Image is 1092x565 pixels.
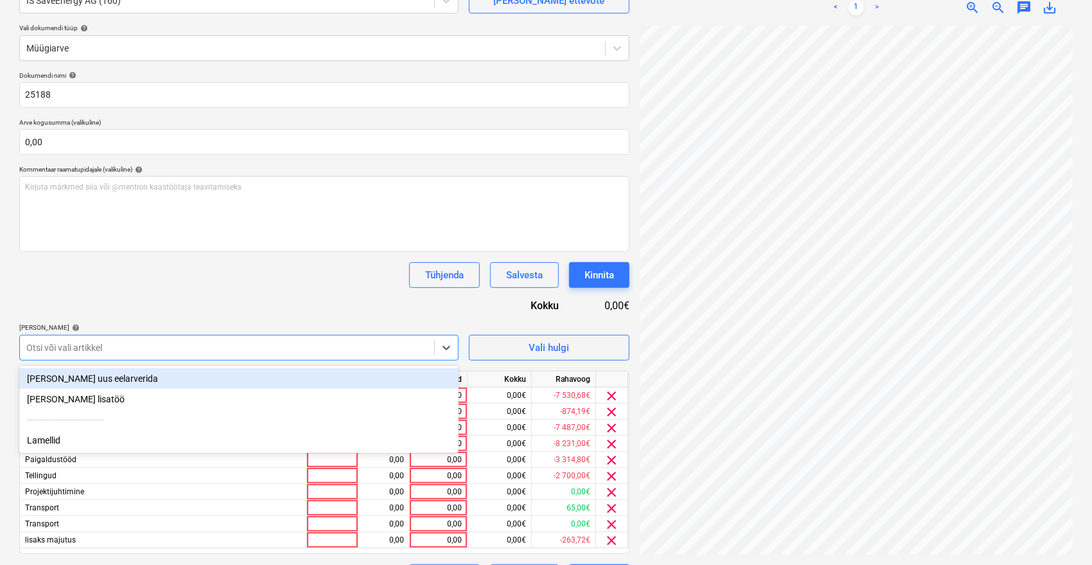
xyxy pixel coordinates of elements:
[19,165,630,174] div: Kommentaar raamatupidajale (valikuline)
[604,436,620,452] span: clear
[468,388,532,404] div: 0,00€
[468,436,532,452] div: 0,00€
[415,468,462,484] div: 0,00
[490,262,559,288] button: Salvesta
[19,129,630,155] input: Arve kogusumma (valikuline)
[604,517,620,532] span: clear
[415,484,462,500] div: 0,00
[78,24,88,32] span: help
[364,516,404,532] div: 0,00
[532,388,596,404] div: -7 530,68€
[532,500,596,516] div: 65,00€
[409,262,480,288] button: Tühjenda
[25,519,59,528] span: Transport
[19,389,459,409] div: Lisa uus lisatöö
[580,298,630,313] div: 0,00€
[532,516,596,532] div: 0,00€
[19,71,630,80] div: Dokumendi nimi
[19,368,459,389] div: Lisa uus eelarverida
[19,389,459,409] div: [PERSON_NAME] lisatöö
[415,516,462,532] div: 0,00
[604,404,620,420] span: clear
[532,436,596,452] div: -8 231,00€
[604,485,620,500] span: clear
[468,484,532,500] div: 0,00€
[532,372,596,388] div: Rahavoog
[468,404,532,420] div: 0,00€
[469,335,630,361] button: Vali hulgi
[532,452,596,468] div: -3 314,80€
[25,471,57,480] span: Tellingud
[69,324,80,332] span: help
[415,500,462,516] div: 0,00
[604,501,620,516] span: clear
[468,420,532,436] div: 0,00€
[415,532,462,548] div: 0,00
[364,452,404,468] div: 0,00
[425,267,464,283] div: Tühjenda
[462,298,580,313] div: Kokku
[468,532,532,548] div: 0,00€
[604,533,620,548] span: clear
[569,262,630,288] button: Kinnita
[415,452,462,468] div: 0,00
[19,323,459,332] div: [PERSON_NAME]
[468,372,532,388] div: Kokku
[532,484,596,500] div: 0,00€
[585,267,614,283] div: Kinnita
[506,267,543,283] div: Salvesta
[532,404,596,420] div: -874,19€
[604,388,620,404] span: clear
[604,469,620,484] span: clear
[529,339,569,356] div: Vali hulgi
[19,82,630,108] input: Dokumendi nimi
[19,118,630,129] p: Arve kogusumma (valikuline)
[364,532,404,548] div: 0,00
[532,420,596,436] div: -7 487,00€
[19,368,459,389] div: [PERSON_NAME] uus eelarverida
[604,453,620,468] span: clear
[132,166,143,174] span: help
[19,430,459,451] div: Lamellid
[532,532,596,548] div: -263,72€
[19,24,630,32] div: Vali dokumendi tüüp
[25,487,84,496] span: Projektijuhtimine
[364,468,404,484] div: 0,00
[468,468,532,484] div: 0,00€
[25,455,76,464] span: Paigaldustööd
[364,484,404,500] div: 0,00
[19,409,459,430] div: ------------------------------
[25,535,76,544] span: lisaks majutus
[468,516,532,532] div: 0,00€
[25,503,59,512] span: Transport
[364,500,404,516] div: 0,00
[66,71,76,79] span: help
[468,500,532,516] div: 0,00€
[468,452,532,468] div: 0,00€
[532,468,596,484] div: -2 700,00€
[604,420,620,436] span: clear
